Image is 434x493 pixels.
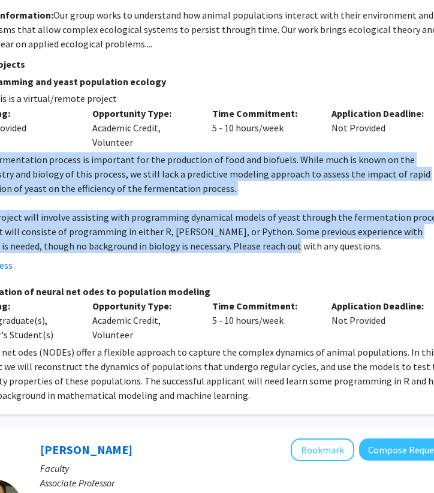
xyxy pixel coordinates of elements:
button: Add Thomas Kampourakis to Bookmarks [291,438,354,461]
p: Application Deadline: [331,106,433,121]
p: Opportunity Type: [92,106,194,121]
a: [PERSON_NAME] [40,442,132,457]
p: Time Commitment: [212,106,314,121]
p: Opportunity Type: [92,299,194,313]
p: Application Deadline: [331,299,433,313]
p: Time Commitment: [212,299,314,313]
div: Academic Credit, Volunteer [83,299,203,342]
div: 5 - 10 hours/week [203,106,323,149]
iframe: Chat [9,439,51,484]
div: Academic Credit, Volunteer [83,106,203,149]
div: 5 - 10 hours/week [203,299,323,342]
